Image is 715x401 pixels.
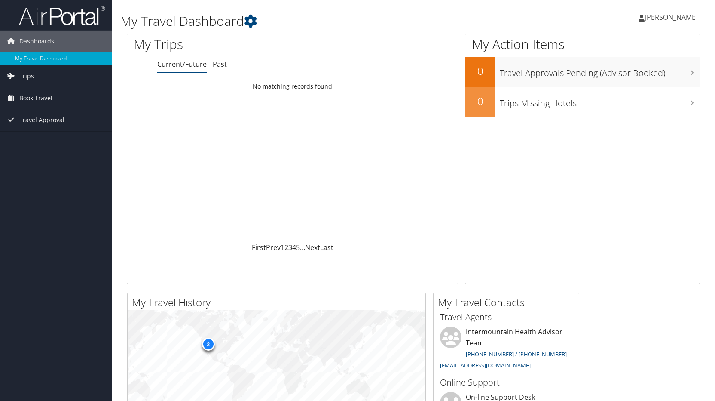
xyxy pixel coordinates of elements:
[465,57,700,87] a: 0Travel Approvals Pending (Advisor Booked)
[465,35,700,53] h1: My Action Items
[465,64,495,78] h2: 0
[645,12,698,22] span: [PERSON_NAME]
[440,376,572,389] h3: Online Support
[19,65,34,87] span: Trips
[465,94,495,108] h2: 0
[19,87,52,109] span: Book Travel
[281,243,284,252] a: 1
[19,6,105,26] img: airportal-logo.png
[19,31,54,52] span: Dashboards
[500,63,700,79] h3: Travel Approvals Pending (Advisor Booked)
[500,93,700,109] h3: Trips Missing Hotels
[132,295,425,310] h2: My Travel History
[266,243,281,252] a: Prev
[252,243,266,252] a: First
[440,311,572,323] h3: Travel Agents
[438,295,579,310] h2: My Travel Contacts
[284,243,288,252] a: 2
[436,327,577,373] li: Intermountain Health Advisor Team
[296,243,300,252] a: 5
[465,87,700,117] a: 0Trips Missing Hotels
[157,59,207,69] a: Current/Future
[134,35,314,53] h1: My Trips
[639,4,706,30] a: [PERSON_NAME]
[305,243,320,252] a: Next
[466,350,567,358] a: [PHONE_NUMBER] / [PHONE_NUMBER]
[288,243,292,252] a: 3
[202,338,214,351] div: 2
[320,243,333,252] a: Last
[19,109,64,131] span: Travel Approval
[120,12,511,30] h1: My Travel Dashboard
[300,243,305,252] span: …
[292,243,296,252] a: 4
[213,59,227,69] a: Past
[127,79,458,94] td: No matching records found
[440,361,531,369] a: [EMAIL_ADDRESS][DOMAIN_NAME]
